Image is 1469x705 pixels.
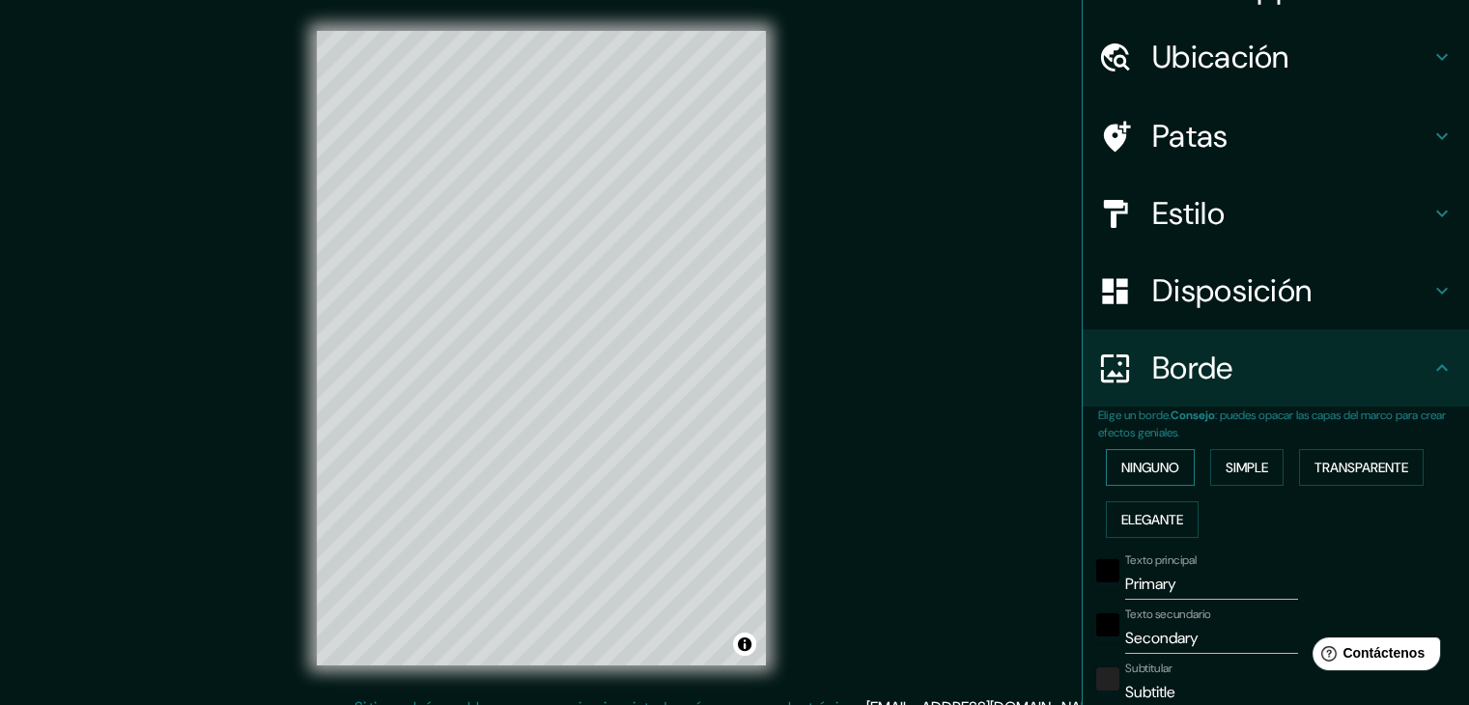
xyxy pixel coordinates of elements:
font: Consejo [1171,408,1215,423]
font: Borde [1152,348,1233,388]
button: Activar o desactivar atribución [733,633,756,656]
div: Ubicación [1083,18,1469,96]
font: Disposición [1152,270,1312,311]
button: color-222222 [1096,667,1119,691]
div: Patas [1083,98,1469,175]
font: Ubicación [1152,37,1289,77]
font: Patas [1152,116,1229,156]
button: Simple [1210,449,1284,486]
font: Texto secundario [1125,606,1211,622]
button: Transparente [1299,449,1424,486]
font: Transparente [1314,459,1408,476]
font: Ninguno [1121,459,1179,476]
button: negro [1096,613,1119,636]
button: Elegante [1106,501,1199,538]
font: Elige un borde. [1098,408,1171,423]
font: Texto principal [1125,552,1197,568]
iframe: Lanzador de widgets de ayuda [1297,630,1448,684]
font: Estilo [1152,193,1225,234]
font: Elegante [1121,511,1183,528]
font: : puedes opacar las capas del marco para crear efectos geniales. [1098,408,1446,440]
font: Simple [1226,459,1268,476]
button: negro [1096,559,1119,582]
button: Ninguno [1106,449,1195,486]
font: Subtitular [1125,661,1172,676]
div: Estilo [1083,175,1469,252]
div: Disposición [1083,252,1469,329]
div: Borde [1083,329,1469,407]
